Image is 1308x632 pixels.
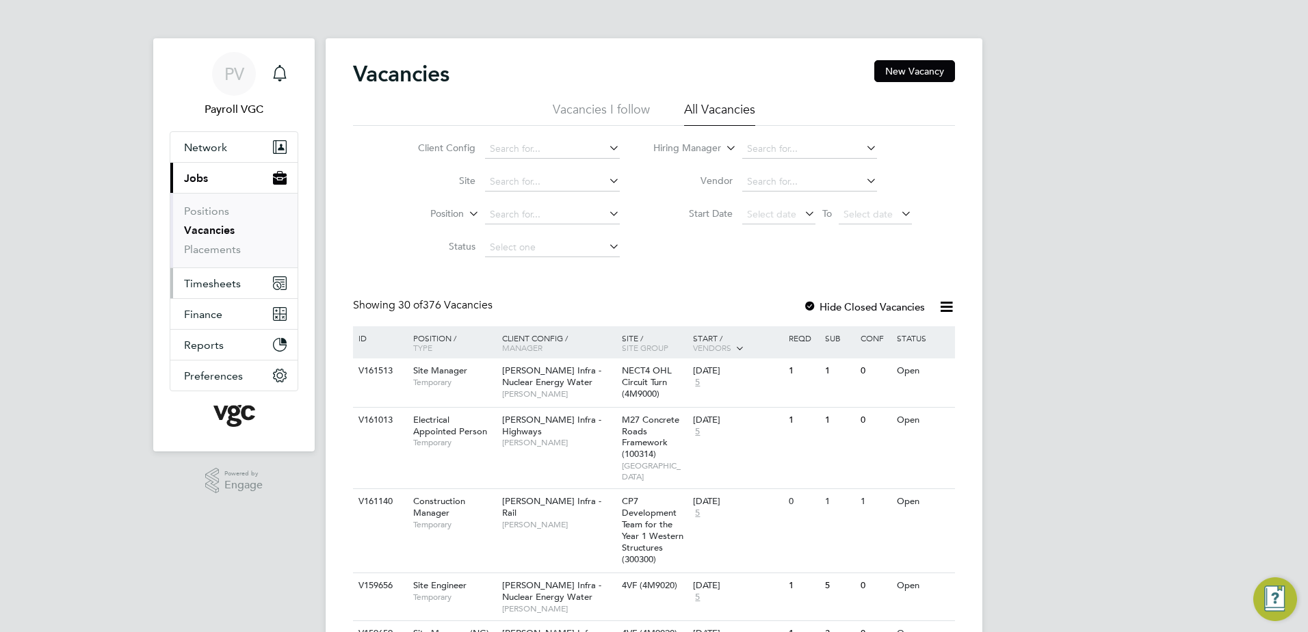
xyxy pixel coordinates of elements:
span: [PERSON_NAME] Infra - Nuclear Energy Water [502,579,601,603]
div: Reqd [785,326,821,350]
div: 1 [857,489,893,514]
span: [PERSON_NAME] [502,519,615,530]
span: To [818,205,836,222]
div: Start / [690,326,785,360]
span: Construction Manager [413,495,465,518]
span: Powered by [224,468,263,479]
label: Position [385,207,464,221]
span: [PERSON_NAME] [502,603,615,614]
span: Select date [843,208,893,220]
button: Jobs [170,163,298,193]
div: V159656 [355,573,403,598]
div: Open [893,573,953,598]
button: Engage Resource Center [1253,577,1297,621]
input: Select one [485,238,620,257]
label: Start Date [654,207,733,220]
input: Search for... [485,140,620,159]
span: Temporary [413,437,495,448]
button: Reports [170,330,298,360]
span: [PERSON_NAME] Infra - Nuclear Energy Water [502,365,601,388]
span: Vendors [693,342,731,353]
button: New Vacancy [874,60,955,82]
span: Payroll VGC [170,101,298,118]
input: Search for... [485,205,620,224]
div: [DATE] [693,580,782,592]
div: [DATE] [693,365,782,377]
span: [GEOGRAPHIC_DATA] [622,460,687,482]
div: Client Config / [499,326,618,359]
label: Hide Closed Vacancies [803,300,925,313]
button: Timesheets [170,268,298,298]
span: Select date [747,208,796,220]
div: 0 [857,573,893,598]
span: Finance [184,308,222,321]
span: PV [224,65,244,83]
span: CP7 Development Team for the Year 1 Western Structures (300300) [622,495,683,564]
input: Search for... [742,172,877,192]
div: 1 [822,358,857,384]
div: 5 [822,573,857,598]
a: Go to home page [170,405,298,427]
div: Jobs [170,193,298,267]
span: Network [184,141,227,154]
span: Jobs [184,172,208,185]
span: 30 of [398,298,423,312]
span: Manager [502,342,542,353]
li: Vacancies I follow [553,101,650,126]
div: [DATE] [693,414,782,426]
span: 376 Vacancies [398,298,493,312]
div: Status [893,326,953,350]
button: Network [170,132,298,162]
div: 1 [785,408,821,433]
span: Temporary [413,377,495,388]
div: 0 [785,489,821,514]
div: ID [355,326,403,350]
span: Temporary [413,592,495,603]
img: vgcgroup-logo-retina.png [213,405,255,427]
div: Conf [857,326,893,350]
label: Client Config [397,142,475,154]
input: Search for... [485,172,620,192]
span: Site Manager [413,365,467,376]
div: Open [893,408,953,433]
li: All Vacancies [684,101,755,126]
a: Positions [184,205,229,218]
span: [PERSON_NAME] Infra - Highways [502,414,601,437]
span: [PERSON_NAME] [502,437,615,448]
span: Type [413,342,432,353]
h2: Vacancies [353,60,449,88]
div: 1 [822,489,857,514]
div: Open [893,358,953,384]
span: Timesheets [184,277,241,290]
span: [PERSON_NAME] Infra - Rail [502,495,601,518]
span: Reports [184,339,224,352]
div: 1 [785,573,821,598]
span: NECT4 OHL Circuit Turn (4M9000) [622,365,672,399]
span: Engage [224,479,263,491]
label: Vendor [654,174,733,187]
div: V161013 [355,408,403,433]
span: 5 [693,426,702,438]
div: 0 [857,408,893,433]
span: Site Engineer [413,579,467,591]
span: 4VF (4M9020) [622,579,677,591]
span: M27 Concrete Roads Framework (100314) [622,414,679,460]
div: Sub [822,326,857,350]
nav: Main navigation [153,38,315,451]
div: Site / [618,326,690,359]
label: Hiring Manager [642,142,721,155]
span: Temporary [413,519,495,530]
input: Search for... [742,140,877,159]
span: 5 [693,377,702,389]
div: V161140 [355,489,403,514]
a: PVPayroll VGC [170,52,298,118]
a: Placements [184,243,241,256]
div: [DATE] [693,496,782,508]
div: 1 [822,408,857,433]
span: Electrical Appointed Person [413,414,487,437]
span: Site Group [622,342,668,353]
div: Position / [403,326,499,359]
div: Showing [353,298,495,313]
span: 5 [693,592,702,603]
a: Powered byEngage [205,468,263,494]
